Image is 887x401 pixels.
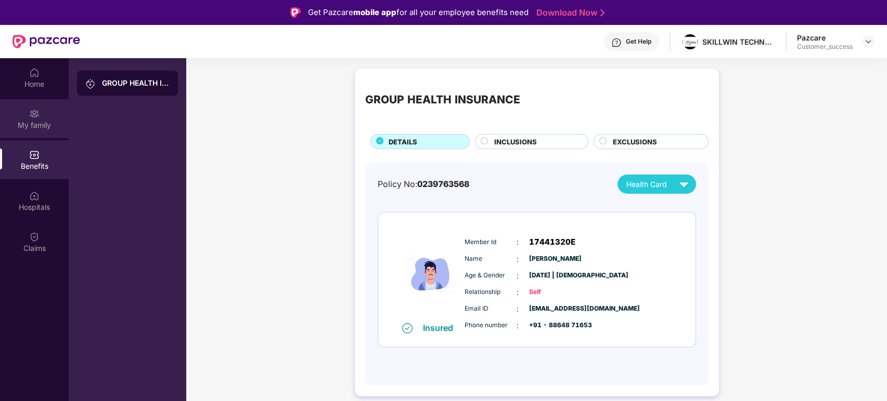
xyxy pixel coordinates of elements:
span: : [517,320,519,331]
span: Health Card [626,179,667,190]
span: INCLUSIONS [494,137,537,147]
img: svg+xml;base64,PHN2ZyBpZD0iRHJvcGRvd24tMzJ4MzIiIHhtbG5zPSJodHRwOi8vd3d3LnczLm9yZy8yMDAwL3N2ZyIgd2... [864,37,872,46]
div: GROUP HEALTH INSURANCE [365,91,520,109]
span: : [517,253,519,265]
img: svg+xml;base64,PHN2ZyBpZD0iSGVscC0zMngzMiIgeG1sbnM9Imh0dHA6Ly93d3cudzMub3JnLzIwMDAvc3ZnIiB3aWR0aD... [611,37,622,48]
span: Age & Gender [465,271,517,280]
span: : [517,287,519,298]
div: GROUP HEALTH INSURANCE [102,78,170,88]
span: : [517,270,519,282]
img: svg+xml;base64,PHN2ZyB4bWxucz0iaHR0cDovL3d3dy53My5vcmcvMjAwMC9zdmciIHZpZXdCb3g9IjAgMCAyNCAyNCIgd2... [675,175,693,193]
a: Download Now [536,7,601,18]
img: svg+xml;base64,PHN2ZyBpZD0iSG9tZSIgeG1sbnM9Imh0dHA6Ly93d3cudzMub3JnLzIwMDAvc3ZnIiB3aWR0aD0iMjAiIG... [29,68,40,78]
span: DETAILS [389,137,417,147]
img: Logo [290,7,301,18]
img: Stroke [600,7,605,18]
div: Pazcare [797,33,853,43]
img: svg+xml;base64,PHN2ZyBpZD0iQ2xhaW0iIHhtbG5zPSJodHRwOi8vd3d3LnczLm9yZy8yMDAwL3N2ZyIgd2lkdGg9IjIwIi... [29,232,40,242]
img: svg+xml;base64,PHN2ZyBpZD0iSG9zcGl0YWxzIiB4bWxucz0iaHR0cDovL3d3dy53My5vcmcvMjAwMC9zdmciIHdpZHRoPS... [29,191,40,201]
div: Customer_success [797,43,853,51]
img: svg+xml;base64,PHN2ZyB3aWR0aD0iMjAiIGhlaWdodD0iMjAiIHZpZXdCb3g9IjAgMCAyMCAyMCIgZmlsbD0ibm9uZSIgeG... [85,78,96,89]
span: [PERSON_NAME] [529,254,581,264]
span: : [517,236,519,248]
span: 0239763568 [417,179,469,189]
span: Name [465,254,517,264]
span: 17441320E [529,236,575,248]
span: Member Id [465,237,517,247]
span: [EMAIL_ADDRESS][DOMAIN_NAME] [529,304,581,314]
button: Health Card [618,175,696,194]
span: +91 - 88648 71653 [529,320,581,330]
span: [DATE] | [DEMOGRAPHIC_DATA] [529,271,581,280]
div: SKILLWIN TECHNOLOGY PRIVATE LIMITED [702,37,775,47]
div: Get Pazcare for all your employee benefits need [308,6,529,19]
img: logo.jpg [683,34,698,49]
span: Email ID [465,304,517,314]
span: : [517,303,519,315]
div: Insured [423,323,459,333]
img: icon [400,226,462,322]
img: svg+xml;base64,PHN2ZyBpZD0iQmVuZWZpdHMiIHhtbG5zPSJodHRwOi8vd3d3LnczLm9yZy8yMDAwL3N2ZyIgd2lkdGg9Ij... [29,150,40,160]
div: Get Help [626,37,651,46]
img: svg+xml;base64,PHN2ZyB4bWxucz0iaHR0cDovL3d3dy53My5vcmcvMjAwMC9zdmciIHdpZHRoPSIxNiIgaGVpZ2h0PSIxNi... [402,323,413,333]
img: New Pazcare Logo [12,35,80,48]
span: Self [529,287,581,297]
strong: mobile app [353,7,396,17]
div: Policy No: [378,178,469,191]
img: svg+xml;base64,PHN2ZyB3aWR0aD0iMjAiIGhlaWdodD0iMjAiIHZpZXdCb3g9IjAgMCAyMCAyMCIgZmlsbD0ibm9uZSIgeG... [29,109,40,119]
span: Relationship [465,287,517,297]
span: Phone number [465,320,517,330]
span: EXCLUSIONS [613,137,657,147]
